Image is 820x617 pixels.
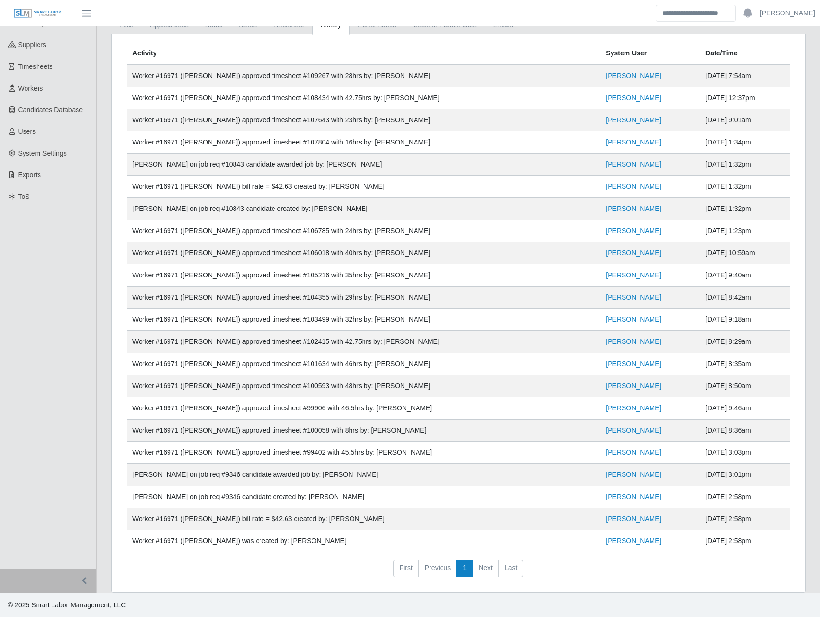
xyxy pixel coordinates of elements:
span: Suppliers [18,41,46,49]
td: [PERSON_NAME] on job req #10843 candidate created by: [PERSON_NAME] [127,198,600,220]
a: [PERSON_NAME] [606,448,661,456]
td: Worker #16971 ([PERSON_NAME]) approved timesheet #100593 with 48hrs by: [PERSON_NAME] [127,375,600,397]
span: Timesheets [18,63,53,70]
a: 1 [456,560,473,577]
td: Worker #16971 ([PERSON_NAME]) was created by: [PERSON_NAME] [127,530,600,552]
input: Search [656,5,736,22]
td: [DATE] 1:32pm [700,176,790,198]
td: [DATE] 1:23pm [700,220,790,242]
th: Activity [127,42,600,65]
td: Worker #16971 ([PERSON_NAME]) approved timesheet #104355 with 29hrs by: [PERSON_NAME] [127,287,600,309]
td: [DATE] 9:18am [700,309,790,331]
td: [DATE] 1:32pm [700,198,790,220]
td: Worker #16971 ([PERSON_NAME]) approved timesheet #106018 with 40hrs by: [PERSON_NAME] [127,242,600,264]
a: [PERSON_NAME] [606,426,661,434]
a: [PERSON_NAME] [606,537,661,545]
a: [PERSON_NAME] [606,72,661,79]
td: [DATE] 2:58pm [700,530,790,552]
a: [PERSON_NAME] [606,138,661,146]
a: [PERSON_NAME] [606,94,661,102]
a: [PERSON_NAME] [606,271,661,279]
td: Worker #16971 ([PERSON_NAME]) approved timesheet #107804 with 16hrs by: [PERSON_NAME] [127,131,600,154]
td: [DATE] 9:46am [700,397,790,420]
a: [PERSON_NAME] [606,160,661,168]
img: SLM Logo [13,8,62,19]
span: ToS [18,193,30,200]
td: [PERSON_NAME] on job req #10843 candidate awarded job by: [PERSON_NAME] [127,154,600,176]
a: [PERSON_NAME] [606,315,661,323]
td: [DATE] 7:54am [700,65,790,87]
td: Worker #16971 ([PERSON_NAME]) approved timesheet #108434 with 42.75hrs by: [PERSON_NAME] [127,87,600,109]
td: Worker #16971 ([PERSON_NAME]) approved timesheet #101634 with 46hrs by: [PERSON_NAME] [127,353,600,375]
span: © 2025 Smart Labor Management, LLC [8,601,126,609]
td: Worker #16971 ([PERSON_NAME]) approved timesheet #106785 with 24hrs by: [PERSON_NAME] [127,220,600,242]
a: [PERSON_NAME] [606,360,661,368]
span: Candidates Database [18,106,83,114]
td: [DATE] 8:50am [700,375,790,397]
nav: pagination [127,560,790,585]
span: Users [18,128,36,135]
td: [DATE] 8:36am [700,420,790,442]
a: [PERSON_NAME] [606,183,661,190]
a: [PERSON_NAME] [606,515,661,523]
a: [PERSON_NAME] [606,404,661,412]
span: Workers [18,84,43,92]
a: [PERSON_NAME] [606,205,661,212]
td: [DATE] 3:03pm [700,442,790,464]
a: [PERSON_NAME] [606,227,661,235]
td: [DATE] 9:40am [700,264,790,287]
td: Worker #16971 ([PERSON_NAME]) approved timesheet #107643 with 23hrs by: [PERSON_NAME] [127,109,600,131]
a: [PERSON_NAME] [606,471,661,478]
td: [DATE] 1:32pm [700,154,790,176]
td: [DATE] 8:29am [700,331,790,353]
td: Worker #16971 ([PERSON_NAME]) bill rate = $42.63 created by: [PERSON_NAME] [127,176,600,198]
td: [DATE] 10:59am [700,242,790,264]
a: [PERSON_NAME] [606,249,661,257]
td: Worker #16971 ([PERSON_NAME]) approved timesheet #109267 with 28hrs by: [PERSON_NAME] [127,65,600,87]
a: [PERSON_NAME] [606,116,661,124]
td: [DATE] 3:01pm [700,464,790,486]
td: [DATE] 8:35am [700,353,790,375]
td: Worker #16971 ([PERSON_NAME]) approved timesheet #102415 with 42.75hrs by: [PERSON_NAME] [127,331,600,353]
span: Exports [18,171,41,179]
td: [PERSON_NAME] on job req #9346 candidate awarded job by: [PERSON_NAME] [127,464,600,486]
td: Worker #16971 ([PERSON_NAME]) approved timesheet #99906 with 46.5hrs by: [PERSON_NAME] [127,397,600,420]
a: [PERSON_NAME] [606,493,661,500]
td: [DATE] 2:58pm [700,508,790,530]
td: Worker #16971 ([PERSON_NAME]) approved timesheet #100058 with 8hrs by: [PERSON_NAME] [127,420,600,442]
th: System User [600,42,700,65]
td: [DATE] 2:58pm [700,486,790,508]
a: [PERSON_NAME] [606,338,661,345]
a: [PERSON_NAME] [606,293,661,301]
td: [DATE] 8:42am [700,287,790,309]
td: Worker #16971 ([PERSON_NAME]) approved timesheet #99402 with 45.5hrs by: [PERSON_NAME] [127,442,600,464]
th: Date/Time [700,42,790,65]
td: Worker #16971 ([PERSON_NAME]) bill rate = $42.63 created by: [PERSON_NAME] [127,508,600,530]
a: [PERSON_NAME] [606,382,661,390]
td: [PERSON_NAME] on job req #9346 candidate created by: [PERSON_NAME] [127,486,600,508]
td: [DATE] 12:37pm [700,87,790,109]
span: System Settings [18,149,67,157]
td: Worker #16971 ([PERSON_NAME]) approved timesheet #103499 with 32hrs by: [PERSON_NAME] [127,309,600,331]
td: Worker #16971 ([PERSON_NAME]) approved timesheet #105216 with 35hrs by: [PERSON_NAME] [127,264,600,287]
td: [DATE] 1:34pm [700,131,790,154]
a: [PERSON_NAME] [760,8,815,18]
td: [DATE] 9:01am [700,109,790,131]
